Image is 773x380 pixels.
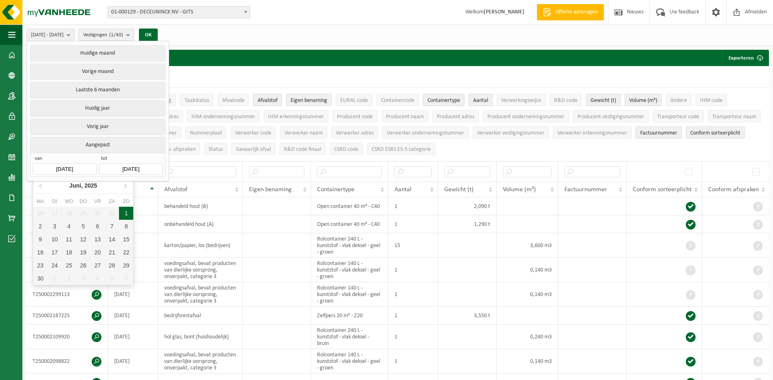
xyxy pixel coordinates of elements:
[372,146,431,152] span: CSRD ESRS E5-5 categorie
[105,197,119,205] div: za
[337,114,373,120] span: Producent code
[483,110,569,122] button: Producent ondernemingsnummerProducent ondernemingsnummer: Activate to sort
[48,207,62,220] div: 27
[192,114,255,120] span: IHM ondernemingsnummer
[185,126,227,139] button: NummerplaatNummerplaat: Activate to sort
[62,259,76,272] div: 25
[236,146,271,152] span: Gevaarlijk afval
[119,197,133,205] div: zo
[108,7,250,18] span: 01-000129 - DECEUNINCK NV - GITS
[66,179,100,192] div: Juni,
[311,307,388,325] td: Zelfpers 20 m³ - Z20
[336,130,374,136] span: Verwerker adres
[30,45,165,62] button: Huidige maand
[76,197,90,205] div: do
[381,110,428,122] button: Producent naamProducent naam: Activate to sort
[76,207,90,220] div: 29
[48,259,62,272] div: 24
[388,197,438,215] td: 1
[317,186,355,193] span: Containertype
[497,94,546,106] button: VerwerkingswijzeVerwerkingswijze: Activate to sort
[577,114,644,120] span: Producent vestigingsnummer
[158,215,243,233] td: onbehandeld hout (A)
[438,197,497,215] td: 2,090 t
[268,114,324,120] span: IHM erkenningsnummer
[105,246,119,259] div: 21
[554,97,577,104] span: R&D code
[501,97,541,104] span: Verwerkingswijze
[26,29,75,41] button: [DATE] - [DATE]
[33,220,47,233] div: 2
[26,215,108,233] td: T250002309355
[311,215,388,233] td: Open container 40 m³ - C40
[158,282,243,307] td: voedingsafval, bevat producten van dierlijke oorsprong, onverpakt, categorie 3
[90,259,105,272] div: 27
[484,9,524,15] strong: [PERSON_NAME]
[30,64,165,80] button: Vorige maand
[158,349,243,373] td: voedingsafval, bevat producten van dierlijke oorsprong, onverpakt, categorie 3
[311,349,388,373] td: Rolcontainer 140 L - kunststof - vlak deksel - geel - groen
[311,258,388,282] td: Rolcontainer 140 L - kunststof - vlak deksel - geel - groen
[185,97,209,104] span: Taakstatus
[26,307,108,325] td: T250002187225
[388,282,438,307] td: 1
[26,197,108,215] td: T250002309361
[497,258,558,282] td: 0,140 m3
[690,130,740,136] span: Conform sorteerplicht
[340,97,368,104] span: EURAL code
[670,97,687,104] span: Andere
[253,94,282,106] button: AfvalstofAfvalstof: Activate to sort
[105,220,119,233] div: 7
[387,130,464,136] span: Verwerker ondernemingsnummer
[90,220,105,233] div: 6
[62,272,76,285] div: 2
[633,186,692,193] span: Conform sorteerplicht
[367,143,435,155] button: CSRD ESRS E5-5 categorieCSRD ESRS E5-5 categorie: Activate to sort
[30,119,165,135] button: Vorig jaar
[62,246,76,259] div: 18
[381,97,414,104] span: Containercode
[653,110,704,122] button: Transporteur codeTransporteur code: Activate to sort
[330,143,363,155] button: CSRD codeCSRD code: Activate to sort
[249,186,292,193] span: Eigen benaming
[108,307,158,325] td: [DATE]
[119,272,133,285] div: 6
[629,97,657,104] span: Volume (m³)
[84,183,97,188] i: 2025
[33,207,47,220] div: 26
[105,259,119,272] div: 28
[76,233,90,246] div: 12
[388,307,438,325] td: 1
[76,220,90,233] div: 5
[119,259,133,272] div: 29
[657,114,699,120] span: Transporteur code
[158,233,243,258] td: karton/papier, los (bedrijven)
[437,114,474,120] span: Producent adres
[26,349,108,373] td: T250002098822
[119,220,133,233] div: 8
[423,94,465,106] button: ContainertypeContainertype: Activate to sort
[553,8,600,16] span: Offerte aanvragen
[105,207,119,220] div: 31
[119,233,133,246] div: 15
[497,282,558,307] td: 0,140 m3
[26,258,108,282] td: T250002299114
[334,146,359,152] span: CSRD code
[90,233,105,246] div: 13
[497,349,558,373] td: 0,140 m3
[108,325,158,349] td: [DATE]
[158,325,243,349] td: hol glas, bont (huishoudelijk)
[444,186,473,193] span: Gewicht (t)
[108,6,250,18] span: 01-000129 - DECEUNINCK NV - GITS
[76,246,90,259] div: 19
[209,146,223,152] span: Status
[469,94,493,106] button: AantalAantal: Activate to sort
[48,233,62,246] div: 10
[90,197,105,205] div: vr
[700,97,722,104] span: IHM code
[280,143,326,155] button: R&D code finaalR&amp;D code finaal: Activate to sort
[30,100,165,117] button: Huidig jaar
[388,258,438,282] td: 1
[284,146,321,152] span: R&D code finaal
[427,97,460,104] span: Containertype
